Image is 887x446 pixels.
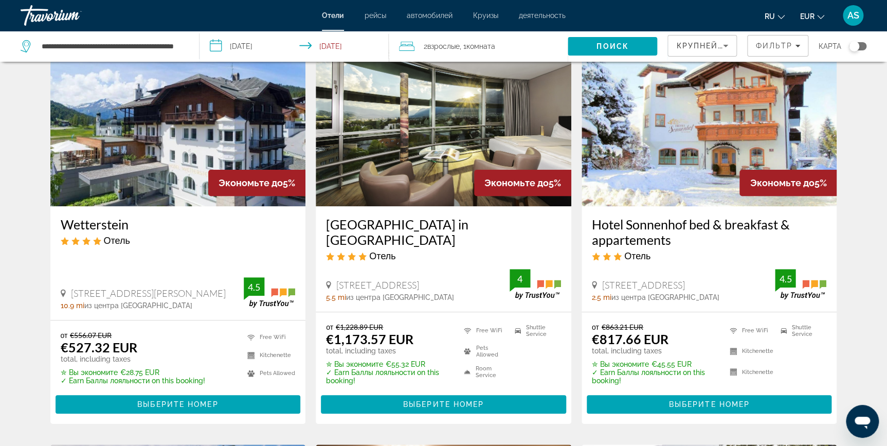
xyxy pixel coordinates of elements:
span: [STREET_ADDRESS] [336,279,419,291]
span: Экономьте до [750,177,814,188]
a: Wetterstein [61,217,296,232]
span: ✮ Вы экономите [61,368,118,377]
div: 4 star Hotel [326,250,561,261]
button: Filters [747,35,808,57]
span: карта [819,39,841,53]
p: ✓ Earn Баллы лояльности on this booking! [326,368,451,385]
a: Travorium [21,2,123,29]
del: €556.07 EUR [70,331,112,340]
li: Free WiFi [242,331,295,344]
a: Hotel Sonnenhof bed & breakfast & appartements [592,217,827,247]
span: 5.5 mi [326,293,346,301]
div: 5% [474,170,571,196]
button: Change currency [800,9,824,24]
a: Выберите номер [321,398,566,409]
span: Отель [369,250,395,261]
div: 4 [510,273,530,285]
p: total, including taxes [61,355,205,363]
span: из центра [GEOGRAPHIC_DATA] [84,301,192,310]
span: от [592,323,599,331]
img: TrustYou guest rating badge [510,269,561,299]
img: TrustYou guest rating badge [244,277,295,308]
span: Фильтр [755,42,792,50]
span: Отель [104,235,130,246]
li: Free WiFi [725,323,775,338]
span: из центра [GEOGRAPHIC_DATA] [346,293,454,301]
p: €45.55 EUR [592,360,717,368]
li: Free WiFi [459,323,510,338]
span: [STREET_ADDRESS][PERSON_NAME] [71,288,226,299]
span: Экономьте до [484,177,549,188]
p: €55.32 EUR [326,360,451,368]
span: AS [847,10,859,21]
a: Выберите номер [587,398,832,409]
p: €28.75 EUR [61,368,205,377]
span: 10.9 mi [61,301,84,310]
div: 3 star Hotel [592,250,827,261]
p: total, including taxes [592,347,717,355]
button: Select check in and out date [200,31,389,62]
button: Toggle map [841,42,866,51]
span: Выберите номер [403,400,484,408]
li: Shuttle Service [775,323,826,338]
a: Круизы [473,11,498,20]
li: Kitchenette [242,349,295,362]
li: Kitchenette [725,364,775,380]
del: €863.21 EUR [602,323,643,331]
span: Выберите номер [137,400,218,408]
a: деятельность [519,11,566,20]
span: Поиск [596,42,629,50]
img: Wetterstein [50,42,306,206]
button: Change language [765,9,785,24]
span: Отель [624,250,650,261]
button: Выберите номер [56,395,301,414]
ins: €817.66 EUR [592,331,668,347]
span: ✮ Вы экономите [326,360,383,368]
del: €1,228.89 EUR [336,323,383,331]
span: 2 [424,39,460,53]
div: 4.5 [775,273,795,285]
button: Search [568,37,657,56]
span: Комната [466,42,495,50]
span: от [326,323,333,331]
span: Экономьте до [219,177,283,188]
span: из центра [GEOGRAPHIC_DATA] [611,293,719,301]
span: ✮ Вы экономите [592,360,649,368]
li: Pets Allowed [459,344,510,359]
div: 4 star Hotel [61,235,296,246]
a: автомобилей [407,11,452,20]
img: Hotel Sonnenhof bed & breakfast & appartements [582,42,837,206]
a: рейсы [365,11,386,20]
div: 4.5 [244,281,264,293]
span: ru [765,12,775,21]
li: Shuttle Service [510,323,560,338]
img: Parkhotel Hall in Tirol [316,42,571,206]
div: 5% [739,170,837,196]
li: Room Service [459,364,510,380]
button: Выберите номер [587,395,832,414]
ins: €1,173.57 EUR [326,331,413,347]
span: от [61,331,68,340]
span: , 1 [460,39,495,53]
span: 2.5 mi [592,293,611,301]
p: ✓ Earn Баллы лояльности on this booking! [61,377,205,385]
img: TrustYou guest rating badge [775,269,826,299]
button: User Menu [840,5,866,26]
button: Выберите номер [321,395,566,414]
a: [GEOGRAPHIC_DATA] in [GEOGRAPHIC_DATA] [326,217,561,247]
ins: €527.32 EUR [61,340,137,355]
li: Kitchenette [725,344,775,359]
div: 5% [208,170,305,196]
li: Pets Allowed [242,367,295,380]
a: Отели [322,11,344,20]
span: EUR [800,12,814,21]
